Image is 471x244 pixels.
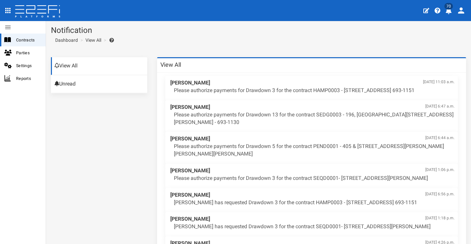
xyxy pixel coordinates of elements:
p: Please authorize payments for Drawdown 13 for the contract SEDG0003 - 196, [GEOGRAPHIC_DATA][STRE... [174,111,455,126]
span: [DATE] 1:18 p.m. [425,215,455,221]
span: [PERSON_NAME] [170,167,455,175]
a: Dashboard [53,37,78,43]
span: [PERSON_NAME] [170,215,455,223]
span: [DATE] 11:03 a.m. [423,79,455,85]
a: [PERSON_NAME][DATE] 1:18 p.m. [PERSON_NAME] has requested Drawdown 3 for the contract SEQD0001- [... [165,212,458,236]
h3: View All [160,62,181,68]
span: [PERSON_NAME] [170,135,455,143]
a: View All [51,57,147,75]
a: Unread [51,75,147,93]
span: [DATE] 6:44 a.m. [425,135,455,141]
span: Settings [16,62,40,69]
p: [PERSON_NAME] has requested Drawdown 3 for the contract SEQD0001- [STREET_ADDRESS][PERSON_NAME] [174,223,455,231]
span: Contracts [16,36,40,44]
span: Reports [16,75,40,82]
p: [PERSON_NAME] has requested Drawdown 3 for the contract HAMP0003 - [STREET_ADDRESS] 693-1151 [174,199,455,207]
p: Please authorize payments for Drawdown 5 for the contract PEND0001 - 405 & [STREET_ADDRESS][PERSO... [174,143,455,158]
a: [PERSON_NAME][DATE] 11:03 a.m. Please authorize payments for Drawdown 3 for the contract HAMP0003... [165,76,458,100]
span: [DATE] 1:06 p.m. [425,167,455,173]
a: [PERSON_NAME][DATE] 6:56 p.m. [PERSON_NAME] has requested Drawdown 3 for the contract HAMP0003 - ... [165,188,458,212]
a: [PERSON_NAME][DATE] 1:06 p.m. Please authorize payments for Drawdown 3 for the contract SEQD0001-... [165,164,458,188]
span: [DATE] 6:56 p.m. [425,191,455,197]
h1: Notification [51,26,466,35]
a: View All [85,37,101,43]
span: Parties [16,49,40,57]
span: [PERSON_NAME] [170,79,455,87]
span: [PERSON_NAME] [170,104,455,111]
a: [PERSON_NAME][DATE] 6:44 a.m. Please authorize payments for Drawdown 5 for the contract PEND0001 ... [165,132,458,164]
span: [PERSON_NAME] [170,191,455,199]
p: Please authorize payments for Drawdown 3 for the contract SEQD0001- [STREET_ADDRESS][PERSON_NAME] [174,175,455,182]
span: [DATE] 6:47 a.m. [425,104,455,109]
p: Please authorize payments for Drawdown 3 for the contract HAMP0003 - [STREET_ADDRESS] 693-1151 [174,87,455,94]
a: [PERSON_NAME][DATE] 6:47 a.m. Please authorize payments for Drawdown 13 for the contract SEDG0003... [165,100,458,132]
